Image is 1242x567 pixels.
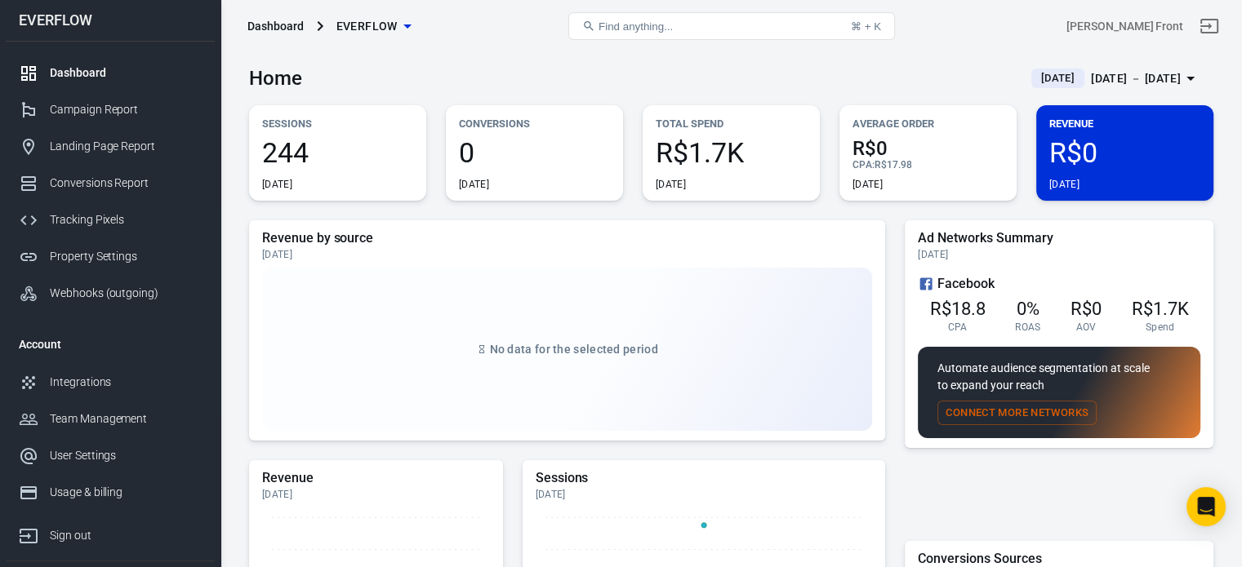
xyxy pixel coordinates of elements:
[536,470,873,486] h5: Sessions
[50,101,202,118] div: Campaign Report
[875,159,912,171] span: R$17.98
[568,12,895,40] button: Find anything...⌘ + K
[918,274,1200,294] div: Facebook
[6,91,215,128] a: Campaign Report
[6,128,215,165] a: Landing Page Report
[6,364,215,401] a: Integrations
[852,178,883,191] div: [DATE]
[50,175,202,192] div: Conversions Report
[1076,321,1097,334] span: AOV
[6,165,215,202] a: Conversions Report
[6,474,215,511] a: Usage & billing
[6,202,215,238] a: Tracking Pixels
[930,299,986,319] span: R$18.8
[6,325,215,364] li: Account
[852,159,875,171] span: CPA :
[656,139,807,166] span: R$1.7K
[6,13,215,28] div: EVERFLOW
[249,67,302,90] h3: Home
[50,248,202,265] div: Property Settings
[1132,299,1189,319] span: R$1.7K
[262,488,490,501] div: [DATE]
[6,238,215,275] a: Property Settings
[262,115,413,132] p: Sessions
[1186,487,1226,526] div: Open Intercom Messenger
[918,551,1200,567] h5: Conversions Sources
[6,511,215,554] a: Sign out
[50,410,202,427] div: Team Management
[852,139,1004,158] span: R$0
[262,248,872,261] div: [DATE]
[336,16,398,37] span: EVERFLOW
[1190,7,1229,46] a: Sign out
[6,401,215,437] a: Team Management
[50,211,202,228] div: Tracking Pixels
[50,484,202,501] div: Usage & billing
[1091,69,1181,89] div: [DATE] － [DATE]
[1035,70,1081,86] span: [DATE]
[247,18,304,34] div: Dashboard
[1017,299,1039,319] span: 0%
[459,178,489,191] div: [DATE]
[50,374,202,391] div: Integrations
[918,248,1200,261] div: [DATE]
[330,11,417,42] button: EVERFLOW
[50,138,202,155] div: Landing Page Report
[1015,321,1040,334] span: ROAS
[937,360,1181,394] p: Automate audience segmentation at scale to expand your reach
[656,115,807,132] p: Total Spend
[536,488,873,501] div: [DATE]
[50,285,202,302] div: Webhooks (outgoing)
[262,139,413,166] span: 244
[918,230,1200,246] h5: Ad Networks Summary
[1049,139,1200,166] span: R$0
[6,437,215,474] a: User Settings
[6,55,215,91] a: Dashboard
[1071,299,1102,319] span: R$0
[1066,18,1183,35] div: Account id: KGa5hiGJ
[1018,65,1213,92] button: [DATE][DATE] － [DATE]
[262,230,872,246] h5: Revenue by source
[1049,115,1200,132] p: Revenue
[851,20,881,33] div: ⌘ + K
[1146,321,1175,334] span: Spend
[1049,178,1080,191] div: [DATE]
[918,274,934,294] svg: Facebook Ads
[262,178,292,191] div: [DATE]
[6,275,215,312] a: Webhooks (outgoing)
[490,343,658,356] span: No data for the selected period
[459,115,610,132] p: Conversions
[599,20,673,33] span: Find anything...
[50,527,202,544] div: Sign out
[937,401,1097,426] button: Connect More Networks
[50,447,202,464] div: User Settings
[948,321,968,334] span: CPA
[262,470,490,486] h5: Revenue
[656,178,686,191] div: [DATE]
[459,139,610,166] span: 0
[50,64,202,82] div: Dashboard
[852,115,1004,132] p: Average Order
